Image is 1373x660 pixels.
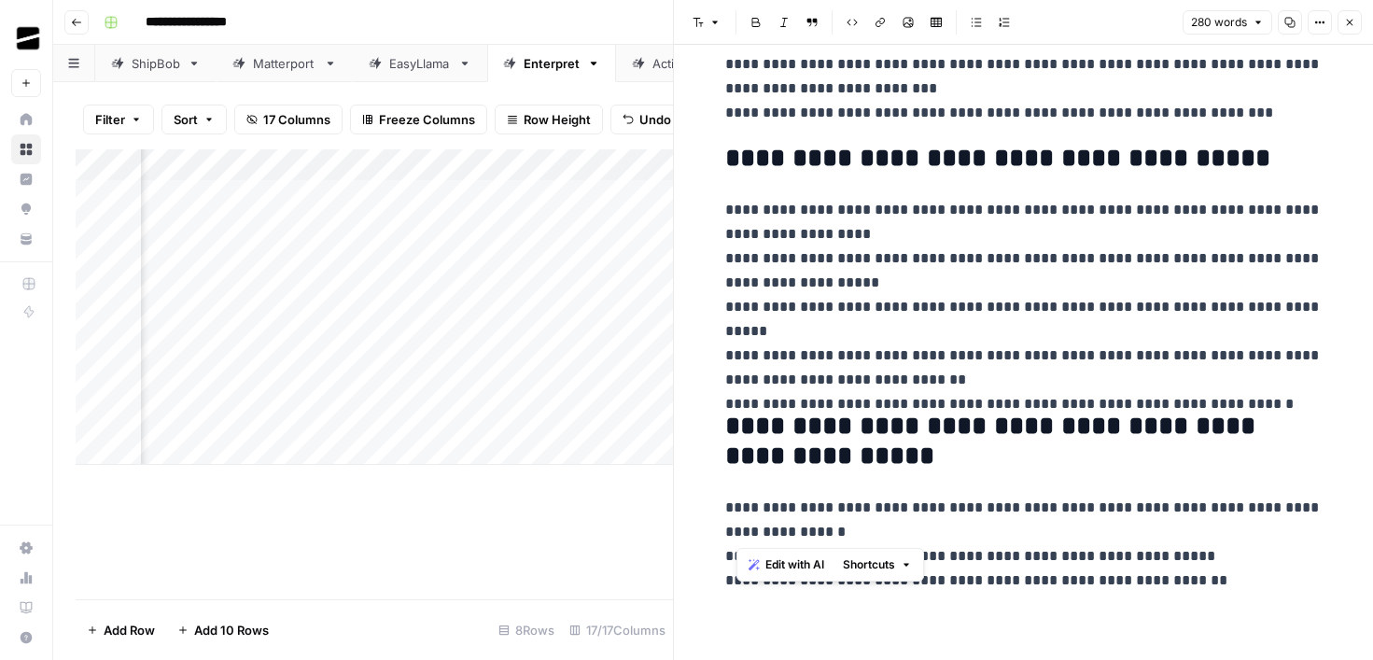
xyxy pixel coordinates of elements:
[562,615,673,645] div: 17/17 Columns
[95,45,217,82] a: ShipBob
[83,105,154,134] button: Filter
[741,553,832,577] button: Edit with AI
[11,134,41,164] a: Browse
[11,224,41,254] a: Your Data
[843,556,895,573] span: Shortcuts
[11,623,41,653] button: Help + Support
[524,54,580,73] div: Enterpret
[389,54,451,73] div: EasyLlama
[132,54,180,73] div: ShipBob
[524,110,591,129] span: Row Height
[353,45,487,82] a: EasyLlama
[11,21,45,55] img: OGM Logo
[11,533,41,563] a: Settings
[639,110,671,129] span: Undo
[104,621,155,639] span: Add Row
[263,110,330,129] span: 17 Columns
[11,15,41,62] button: Workspace: OGM
[217,45,353,82] a: Matterport
[1183,10,1272,35] button: 280 words
[194,621,269,639] span: Add 10 Rows
[11,563,41,593] a: Usage
[491,615,562,645] div: 8 Rows
[487,45,616,82] a: Enterpret
[95,110,125,129] span: Filter
[379,110,475,129] span: Freeze Columns
[835,553,919,577] button: Shortcuts
[765,556,824,573] span: Edit with AI
[174,110,198,129] span: Sort
[234,105,343,134] button: 17 Columns
[166,615,280,645] button: Add 10 Rows
[11,593,41,623] a: Learning Hub
[76,615,166,645] button: Add Row
[11,164,41,194] a: Insights
[11,105,41,134] a: Home
[11,194,41,224] a: Opportunities
[652,54,750,73] div: ActiveCampaign
[253,54,316,73] div: Matterport
[161,105,227,134] button: Sort
[616,45,786,82] a: ActiveCampaign
[495,105,603,134] button: Row Height
[1191,14,1247,31] span: 280 words
[350,105,487,134] button: Freeze Columns
[610,105,683,134] button: Undo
